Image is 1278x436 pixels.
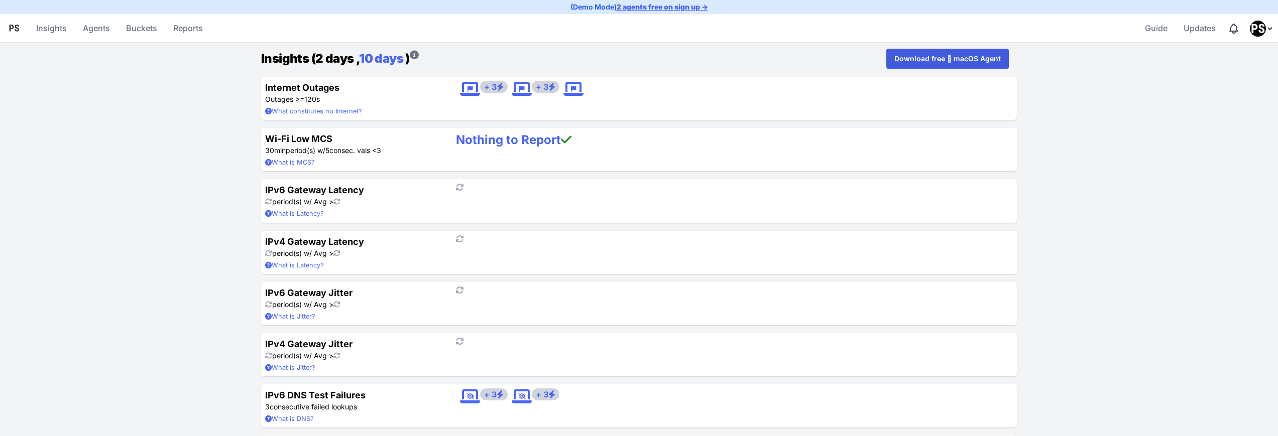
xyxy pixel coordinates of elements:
summary: What is DNS? [265,414,440,423]
a: Buckets [122,16,161,40]
summary: What is MCS? [265,158,440,167]
span: 5 [325,146,329,155]
h4: Internet Outages [265,81,440,94]
h4: IPv4 Gateway Latency [265,235,440,248]
a: Reports [169,16,207,40]
img: Pansift Demo Account [1250,21,1266,37]
div: Notifications [1228,23,1240,35]
p: period(s) w/ consec. vals < [265,146,440,156]
summary: + 3 [532,81,559,93]
summary: + 3 [532,388,559,400]
a: 10 days [359,51,403,66]
p: (Demo Mode) [570,2,708,12]
p: period(s) w/ Avg > [265,300,440,310]
summary: + 3 [480,388,508,400]
summary: What is Latency? [265,209,440,218]
span: 3 [377,146,381,155]
span: 3 [265,402,270,411]
h4: IPv6 Gateway Latency [265,183,440,197]
p: consecutive failed lookups [265,402,440,412]
span: Guide [1145,18,1168,38]
summary: What is Jitter? [265,312,440,321]
p: period(s) w/ Avg > [265,248,440,258]
summary: + 3 [480,81,508,93]
span: Updates [1184,18,1216,38]
h1: Insights (2 days , ) [261,50,418,68]
h4: Wi-Fi Low MCS [265,132,440,146]
span: 30min [265,146,286,155]
span: 120s [304,95,320,103]
a: Insights [32,16,71,40]
p: period(s) w/ Avg > [265,351,440,361]
summary: What is Jitter? [265,363,440,372]
a: Guide [1141,16,1172,40]
a: Nothing to Report [456,132,571,147]
a: Agents [79,16,114,40]
h4: IPv6 Gateway Jitter [265,286,440,300]
a: Updates [1180,16,1220,40]
h4: IPv4 Gateway Jitter [265,337,440,351]
p: period(s) w/ Avg > [265,197,440,207]
h4: IPv6 DNS Test Failures [265,388,440,402]
a: 2 agents free on sign up → [617,3,708,11]
div: Profile Menu [1250,21,1274,37]
summary: What is Latency? [265,260,440,270]
summary: What constitutes no Internet? [265,106,440,116]
a: Download free  macOS Agent [886,49,1009,69]
p: Outages >= [265,94,440,104]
